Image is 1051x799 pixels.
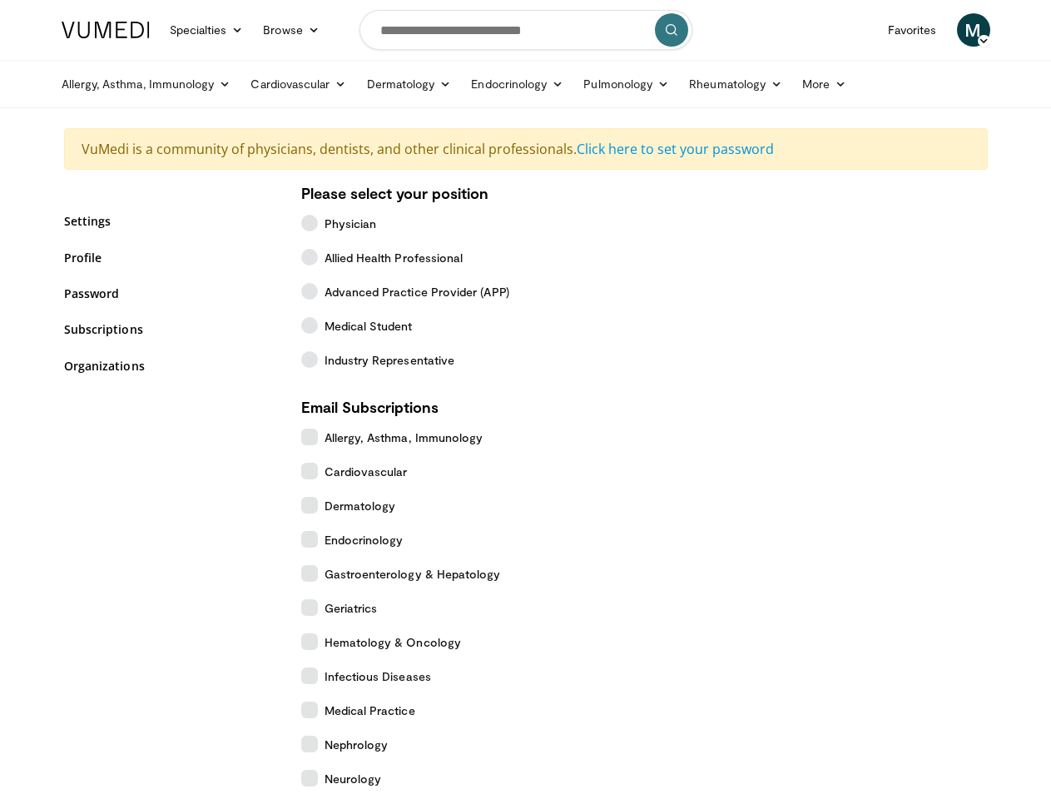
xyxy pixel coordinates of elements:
span: Allied Health Professional [325,249,464,266]
span: Allergy, Asthma, Immunology [325,429,483,446]
span: Gastroenterology & Hepatology [325,565,501,583]
span: Cardiovascular [325,463,408,480]
a: Subscriptions [64,320,276,338]
a: Browse [253,13,330,47]
span: Medical Student [325,317,413,335]
a: More [792,67,856,101]
span: Medical Practice [325,702,415,719]
a: Specialties [160,13,254,47]
span: Nephrology [325,736,389,753]
a: Pulmonology [573,67,679,101]
a: Profile [64,249,276,266]
span: Advanced Practice Provider (APP) [325,283,509,300]
strong: Email Subscriptions [301,398,439,416]
span: Endocrinology [325,531,404,548]
a: Allergy, Asthma, Immunology [52,67,241,101]
span: Dermatology [325,497,396,514]
span: Industry Representative [325,351,455,369]
img: VuMedi Logo [62,22,150,38]
a: Password [64,285,276,302]
input: Search topics, interventions [359,10,692,50]
a: Dermatology [357,67,462,101]
a: Organizations [64,357,276,375]
a: Endocrinology [461,67,573,101]
span: Geriatrics [325,599,378,617]
strong: Please select your position [301,184,488,202]
span: Physician [325,215,377,232]
a: Settings [64,212,276,230]
a: M [957,13,990,47]
div: VuMedi is a community of physicians, dentists, and other clinical professionals. [64,128,988,170]
span: Infectious Diseases [325,667,431,685]
a: Rheumatology [679,67,792,101]
a: Favorites [878,13,947,47]
span: Neurology [325,770,382,787]
a: Cardiovascular [240,67,356,101]
span: Hematology & Oncology [325,633,461,651]
a: Click here to set your password [577,140,774,158]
